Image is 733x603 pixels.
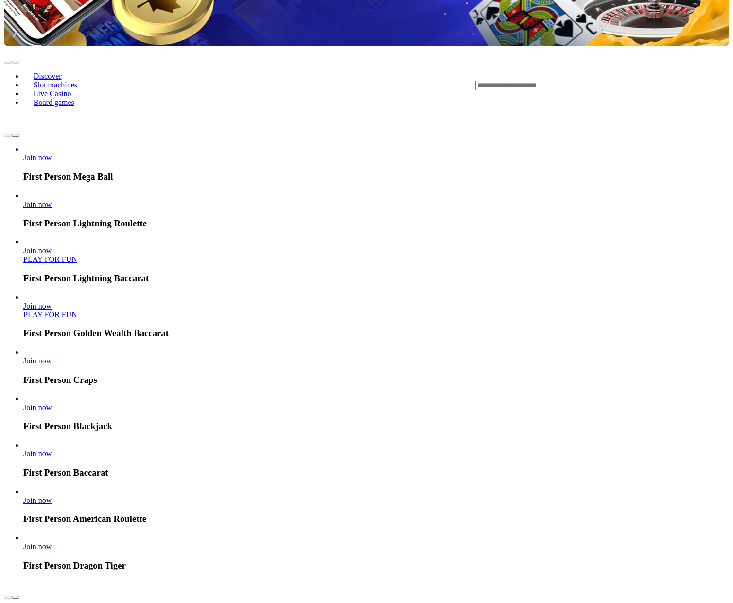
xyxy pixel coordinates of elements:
font: PLAY FOR FUN [23,255,77,263]
font: First Person Craps [23,375,97,385]
font: Join now [23,449,52,458]
nav: Lobby [4,55,456,115]
a: First Person Craps [23,357,52,365]
header: Lobby [4,46,729,124]
a: First Person Baccarat [23,449,52,458]
font: First Person Mega Ball [23,172,113,182]
font: Join now [23,200,52,208]
font: First Person Golden Wealth Baccarat [23,328,169,338]
a: First Person Lightning Baccarat [23,246,52,255]
font: Discover [34,72,62,80]
font: First Person American Roulette [23,514,146,524]
a: First Person Golden Wealth Baccarat [23,302,52,310]
a: First Person Lightning Roulette [23,200,52,208]
font: Join now [23,542,52,551]
font: First Person Lightning Baccarat [23,273,149,283]
a: First Person Mega Ball [23,154,52,162]
font: Slot machines [34,81,77,89]
a: First Person Golden Wealth Baccarat [23,310,77,319]
font: Board games [34,98,74,106]
a: First Person Lightning Baccarat [23,255,77,263]
button: previous slide [4,596,12,599]
a: Slot machines [23,78,87,92]
font: Join now [23,357,52,365]
font: Join now [23,403,52,412]
a: Live Casino [23,86,81,101]
font: Join now [23,302,52,310]
font: Join now [23,154,52,162]
a: Discover [23,69,71,84]
a: First Person Dragon Tiger [23,542,52,551]
a: First Person American Roulette [23,496,52,504]
button: next slide [12,134,19,137]
button: previous slide [4,134,12,137]
font: Live Casino [34,89,71,98]
font: First Person Blackjack [23,421,112,431]
font: PLAY FOR FUN [23,310,77,319]
a: Board games [23,95,85,110]
font: First Person Dragon Tiger [23,560,126,570]
button: previous slide [4,61,12,64]
font: First Person Lightning Roulette [23,218,147,228]
input: Search [475,81,544,90]
font: First Person Baccarat [23,467,108,478]
font: Join now [23,496,52,504]
font: Join now [23,246,52,255]
a: First Person Blackjack [23,403,52,412]
button: next slide [12,61,19,64]
button: next slide [12,596,19,599]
